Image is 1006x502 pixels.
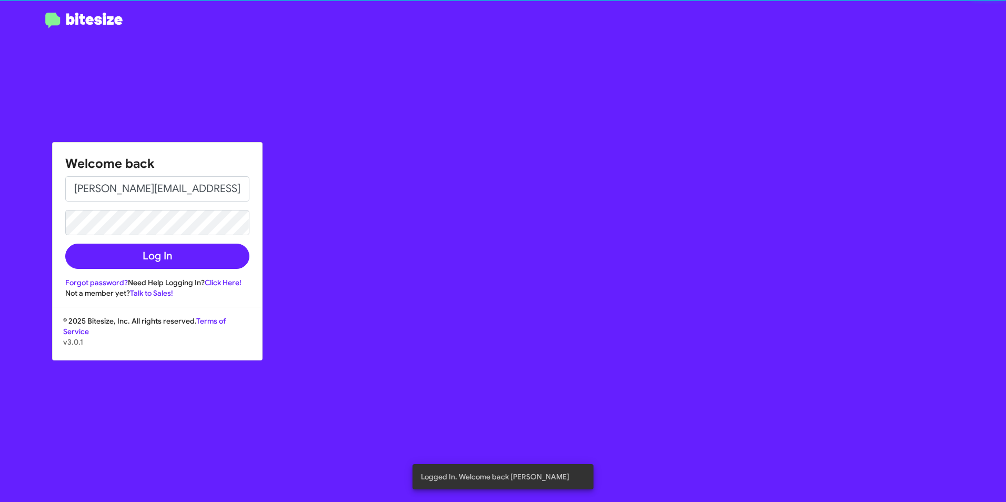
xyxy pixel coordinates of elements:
input: Email address [65,176,249,202]
button: Log In [65,244,249,269]
h1: Welcome back [65,155,249,172]
div: © 2025 Bitesize, Inc. All rights reserved. [53,316,262,360]
a: Terms of Service [63,316,226,336]
div: Need Help Logging In? [65,277,249,288]
a: Click Here! [205,278,242,287]
p: v3.0.1 [63,337,252,347]
a: Talk to Sales! [130,288,173,298]
a: Forgot password? [65,278,128,287]
span: Logged In. Welcome back [PERSON_NAME] [421,471,569,482]
div: Not a member yet? [65,288,249,298]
